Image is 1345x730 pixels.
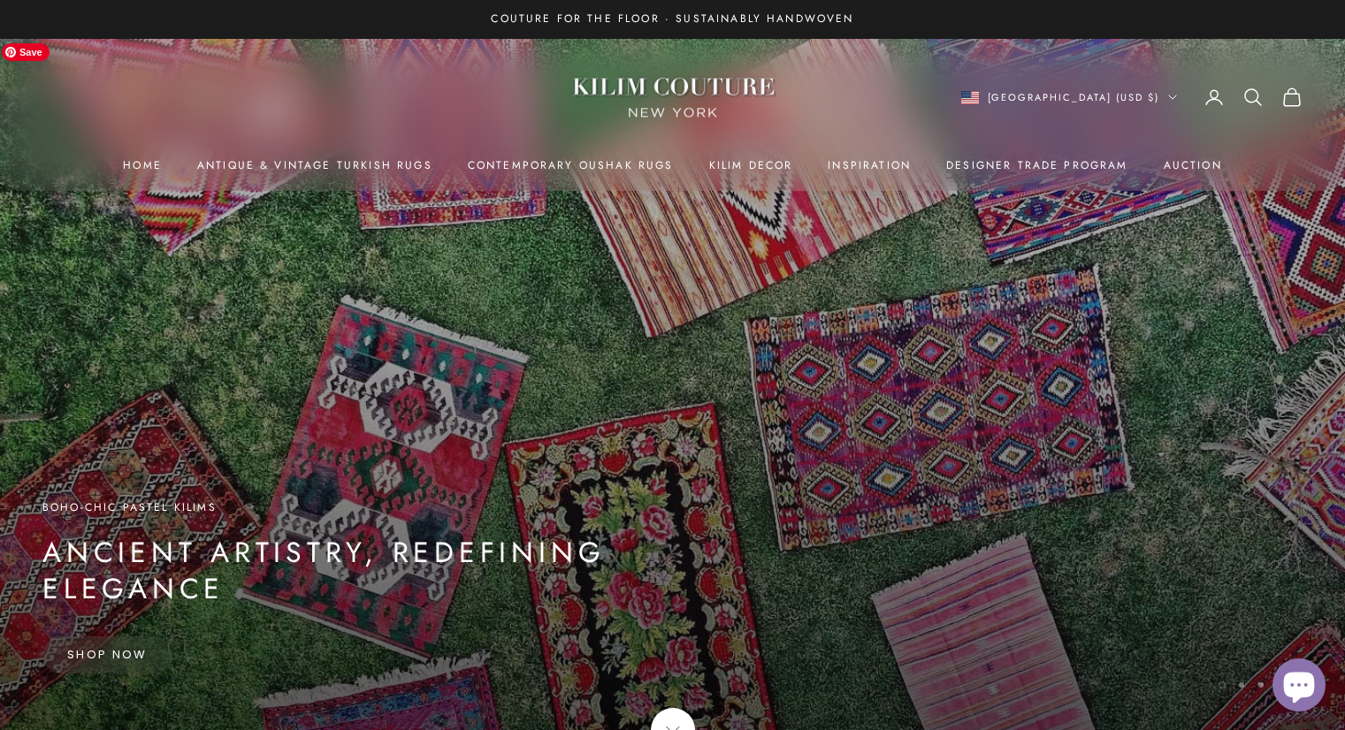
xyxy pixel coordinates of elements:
[197,156,432,174] a: Antique & Vintage Turkish Rugs
[1164,156,1222,174] a: Auction
[42,156,1303,174] nav: Primary navigation
[961,91,979,104] img: United States
[1267,658,1331,716] inbox-online-store-chat: Shopify online store chat
[42,498,732,516] p: Boho-Chic Pastel Kilims
[709,156,793,174] summary: Kilim Decor
[961,87,1303,108] nav: Secondary navigation
[961,89,1178,105] button: Change country or currency
[828,156,911,174] a: Inspiration
[123,156,162,174] a: Home
[42,636,172,673] a: Shop Now
[42,535,732,608] p: Ancient Artistry, Redefining Elegance
[468,156,674,174] a: Contemporary Oushak Rugs
[491,11,853,28] p: Couture for the Floor · Sustainably Handwoven
[2,43,50,61] span: Save
[946,156,1128,174] a: Designer Trade Program
[988,89,1160,105] span: [GEOGRAPHIC_DATA] (USD $)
